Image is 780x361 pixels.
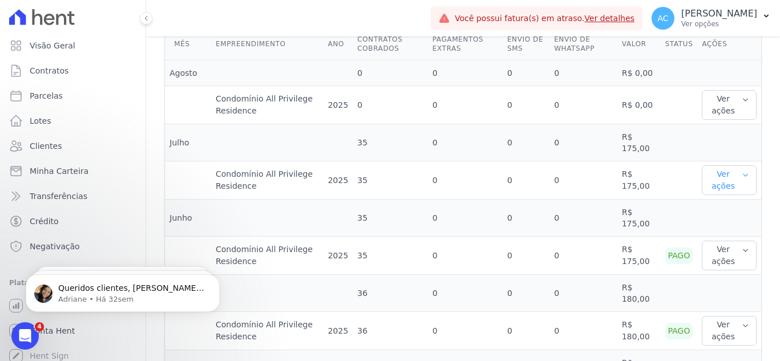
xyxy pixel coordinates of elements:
span: Você possui fatura(s) em atraso. [455,13,634,25]
td: R$ 175,00 [617,161,661,200]
td: 0 [502,86,549,124]
th: Envio de SMS [502,28,549,60]
td: 0 [549,60,617,86]
td: 0 [428,124,502,161]
td: R$ 175,00 [617,200,661,237]
td: 2025 [323,86,353,124]
a: Lotes [5,109,141,132]
td: 0 [549,86,617,124]
span: Clientes [30,140,62,152]
span: Parcelas [30,90,63,102]
td: 0 [502,237,549,275]
td: 35 [353,161,428,200]
a: Parcelas [5,84,141,107]
td: R$ 180,00 [617,275,661,312]
a: Clientes [5,135,141,157]
th: Empreendimento [211,28,323,60]
td: Julho [165,124,211,161]
td: Condomínio All Privilege Residence [211,312,323,350]
td: 0 [428,60,502,86]
span: 4 [35,322,44,331]
td: Condomínio All Privilege Residence [211,161,323,200]
td: 2025 [323,312,353,350]
td: 2025 [323,237,353,275]
td: Condomínio All Privilege Residence [211,237,323,275]
td: 0 [502,200,549,237]
td: 0 [502,161,549,200]
td: R$ 175,00 [617,237,661,275]
td: 0 [428,86,502,124]
span: Minha Carteira [30,165,89,177]
button: Ver ações [702,90,757,120]
td: 0 [549,161,617,200]
td: 35 [353,237,428,275]
td: 0 [428,275,502,312]
a: Visão Geral [5,34,141,57]
td: 0 [549,200,617,237]
td: Agosto [165,60,211,86]
a: Ver detalhes [585,14,635,23]
a: Contratos [5,59,141,82]
td: 0 [549,275,617,312]
th: Mês [165,28,211,60]
th: Contratos cobrados [353,28,428,60]
th: Status [661,28,698,60]
td: 0 [353,60,428,86]
td: Junho [165,200,211,237]
a: Recebíveis [5,294,141,317]
td: Condomínio All Privilege Residence [211,86,323,124]
button: Ver ações [702,241,757,270]
span: Lotes [30,115,51,127]
td: 0 [502,124,549,161]
td: R$ 0,00 [617,60,661,86]
td: 0 [502,60,549,86]
span: Crédito [30,216,59,227]
span: Transferências [30,190,87,202]
td: 0 [428,312,502,350]
th: Ações [697,28,761,60]
td: 0 [353,86,428,124]
span: Contratos [30,65,69,76]
th: Ano [323,28,353,60]
span: Visão Geral [30,40,75,51]
td: 2025 [323,161,353,200]
a: Conta Hent [5,319,141,342]
th: Envio de Whatsapp [549,28,617,60]
td: R$ 180,00 [617,312,661,350]
a: Crédito [5,210,141,233]
td: 36 [353,312,428,350]
th: Valor [617,28,661,60]
td: R$ 0,00 [617,86,661,124]
button: Ver ações [702,316,757,346]
td: 0 [428,237,502,275]
span: Conta Hent [30,325,75,336]
td: 36 [353,275,428,312]
div: Pago [665,248,693,264]
iframe: Intercom notifications mensagem [9,250,237,330]
div: Pago [665,323,693,339]
td: 0 [549,312,617,350]
span: AC [658,14,669,22]
a: Negativação [5,235,141,258]
td: 0 [549,124,617,161]
td: 0 [502,312,549,350]
a: Minha Carteira [5,160,141,182]
td: R$ 175,00 [617,124,661,161]
td: 0 [428,161,502,200]
p: [PERSON_NAME] [681,8,757,19]
td: 35 [353,200,428,237]
button: AC [PERSON_NAME] Ver opções [642,2,780,34]
iframe: Intercom live chat [11,322,39,350]
td: 0 [502,275,549,312]
th: Pagamentos extras [428,28,502,60]
a: Transferências [5,185,141,208]
td: 0 [549,237,617,275]
td: 0 [428,200,502,237]
button: Ver ações [702,165,757,195]
p: Ver opções [681,19,757,29]
td: 35 [353,124,428,161]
